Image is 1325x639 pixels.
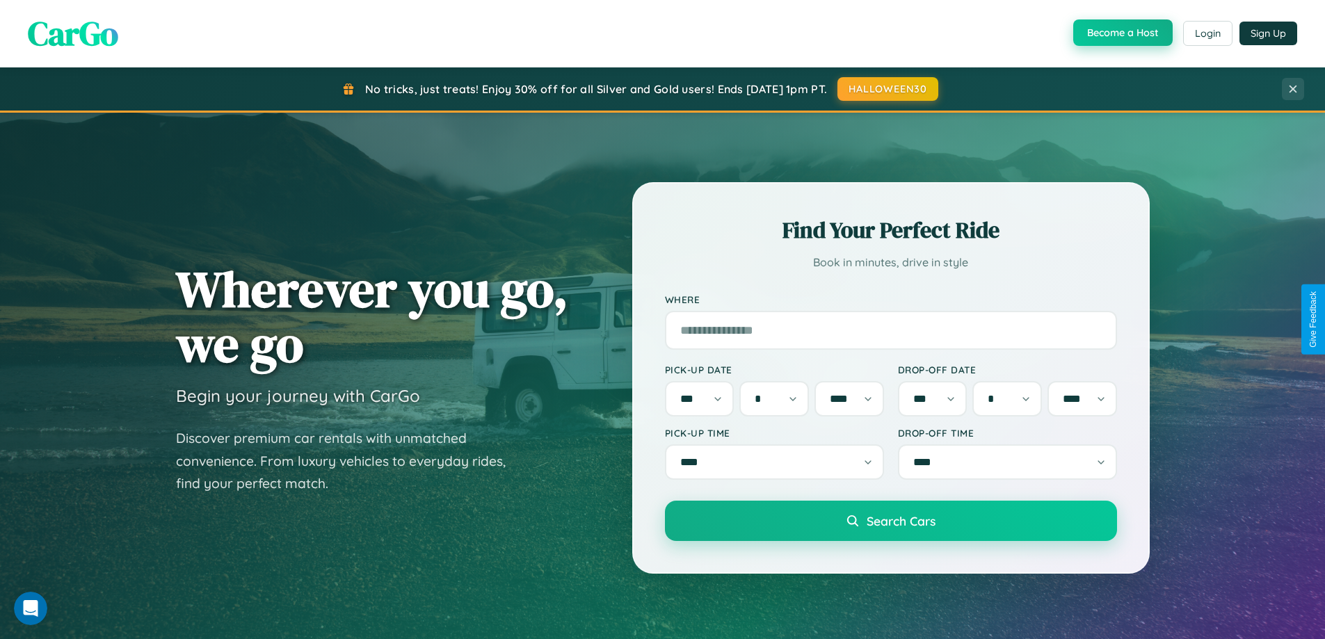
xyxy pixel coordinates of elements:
label: Pick-up Date [665,364,884,375]
button: Login [1183,21,1232,46]
p: Discover premium car rentals with unmatched convenience. From luxury vehicles to everyday rides, ... [176,427,524,495]
h1: Wherever you go, we go [176,261,568,371]
iframe: Intercom live chat [14,592,47,625]
label: Pick-up Time [665,427,884,439]
p: Book in minutes, drive in style [665,252,1117,273]
h3: Begin your journey with CarGo [176,385,420,406]
label: Drop-off Time [898,427,1117,439]
span: No tricks, just treats! Enjoy 30% off for all Silver and Gold users! Ends [DATE] 1pm PT. [365,82,827,96]
button: HALLOWEEN30 [837,77,938,101]
button: Search Cars [665,501,1117,541]
span: CarGo [28,10,118,56]
button: Sign Up [1239,22,1297,45]
div: Give Feedback [1308,291,1318,348]
h2: Find Your Perfect Ride [665,215,1117,245]
span: Search Cars [867,513,935,528]
label: Where [665,293,1117,305]
button: Become a Host [1073,19,1173,46]
label: Drop-off Date [898,364,1117,375]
